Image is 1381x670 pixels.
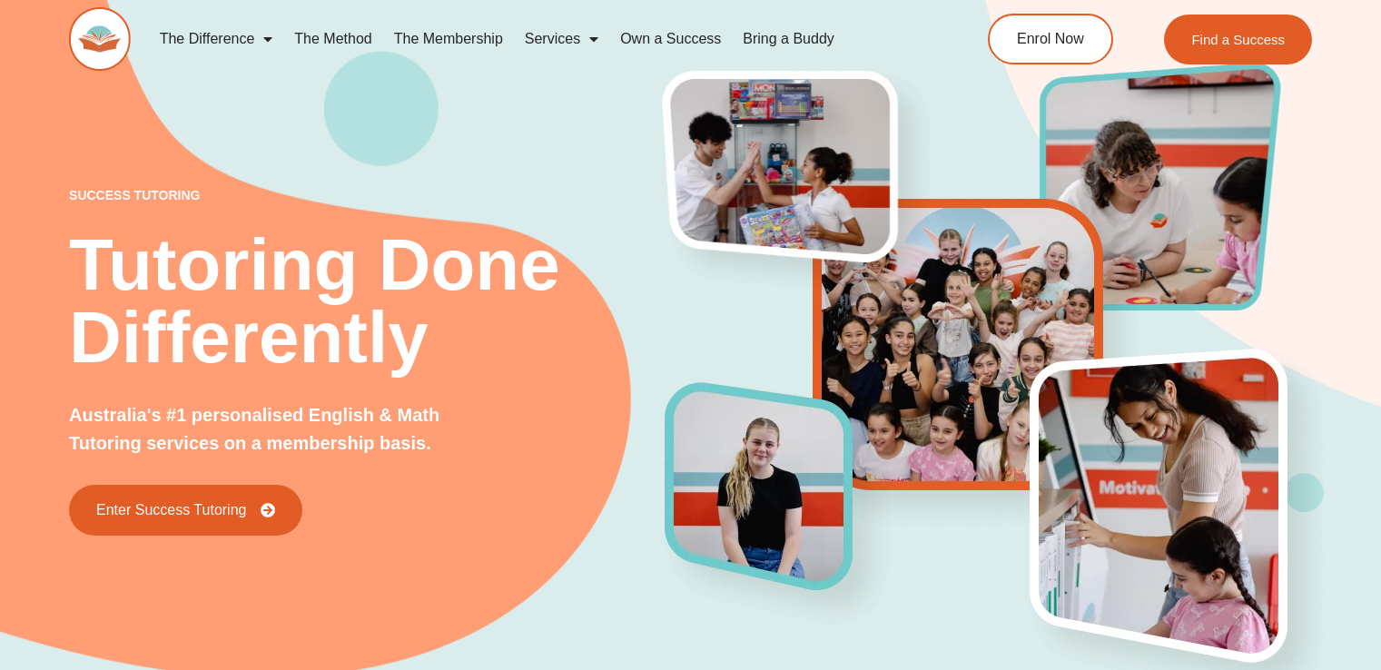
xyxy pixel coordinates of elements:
[96,503,246,517] span: Enter Success Tutoring
[609,18,732,60] a: Own a Success
[1164,15,1312,64] a: Find a Success
[69,189,666,202] p: success tutoring
[69,229,666,374] h2: Tutoring Done Differently
[283,18,382,60] a: The Method
[1017,32,1084,46] span: Enrol Now
[149,18,917,60] nav: Menu
[732,18,845,60] a: Bring a Buddy
[988,14,1113,64] a: Enrol Now
[149,18,284,60] a: The Difference
[1191,33,1285,46] span: Find a Success
[69,401,505,458] p: Australia's #1 personalised English & Math Tutoring services on a membership basis.
[383,18,514,60] a: The Membership
[514,18,609,60] a: Services
[69,485,302,536] a: Enter Success Tutoring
